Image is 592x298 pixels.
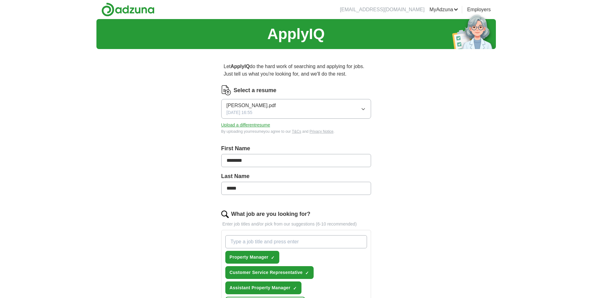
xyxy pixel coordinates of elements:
img: CV Icon [221,85,231,95]
a: Privacy Notice [310,129,334,134]
button: Customer Service Representative✓ [225,266,314,279]
span: [PERSON_NAME].pdf [227,102,276,109]
strong: ApplyIQ [231,64,250,69]
label: First Name [221,144,371,153]
span: ✓ [271,255,275,260]
button: Assistant Property Manager✓ [225,281,301,294]
span: Property Manager [230,254,269,261]
a: T&Cs [292,129,301,134]
li: [EMAIL_ADDRESS][DOMAIN_NAME] [340,6,424,13]
span: Customer Service Representative [230,269,303,276]
label: Last Name [221,172,371,181]
span: Assistant Property Manager [230,285,291,291]
span: [DATE] 16:55 [227,109,252,116]
label: What job are you looking for? [231,210,311,218]
span: ✓ [293,286,297,291]
p: Let do the hard work of searching and applying for jobs. Just tell us what you're looking for, an... [221,60,371,80]
a: Employers [467,6,491,13]
label: Select a resume [234,86,276,95]
p: Enter job titles and/or pick from our suggestions (6-10 recommended) [221,221,371,227]
a: MyAdzuna [429,6,458,13]
h1: ApplyIQ [267,23,325,45]
button: [PERSON_NAME].pdf[DATE] 16:55 [221,99,371,119]
div: By uploading your resume you agree to our and . [221,129,371,134]
input: Type a job title and press enter [225,235,367,248]
button: Upload a differentresume [221,122,270,128]
span: ✓ [305,271,309,276]
img: search.png [221,211,229,218]
img: Adzuna logo [101,2,154,17]
button: Property Manager✓ [225,251,280,264]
